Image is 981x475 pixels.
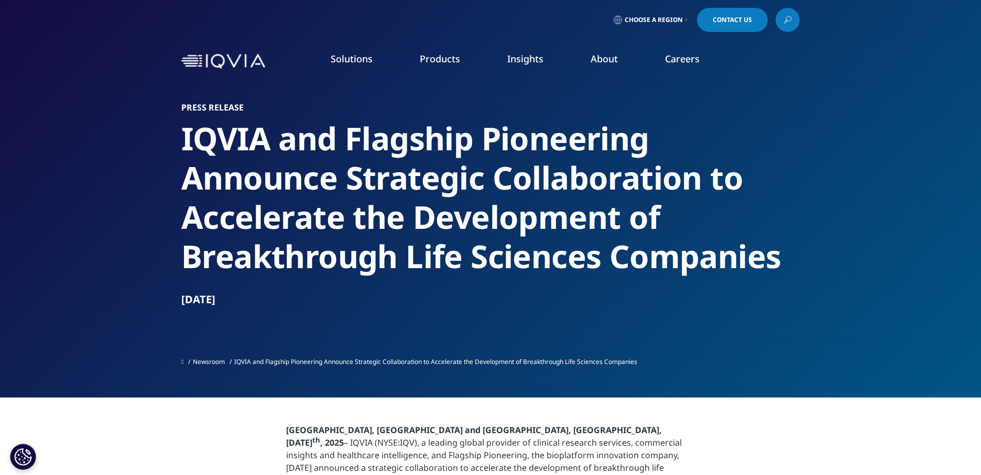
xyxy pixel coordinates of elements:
a: Insights [507,52,543,65]
span: Contact Us [713,17,752,23]
a: About [591,52,618,65]
nav: Primary [269,37,800,86]
span: IQVIA and Flagship Pioneering Announce Strategic Collaboration to Accelerate the Development of B... [234,357,637,366]
sup: th [312,435,320,445]
img: IQVIA Healthcare Information Technology and Pharma Clinical Research Company [181,54,265,69]
a: Contact Us [697,8,768,32]
a: Solutions [331,52,373,65]
h1: Press Release [181,102,800,113]
h2: IQVIA and Flagship Pioneering Announce Strategic Collaboration to Accelerate the Development of B... [181,119,800,276]
a: Careers [665,52,700,65]
a: Products [420,52,460,65]
span: Choose a Region [625,16,683,24]
a: Newsroom [193,357,225,366]
strong: [GEOGRAPHIC_DATA], [GEOGRAPHIC_DATA] and [GEOGRAPHIC_DATA], [GEOGRAPHIC_DATA], [DATE] , 2025 [286,424,662,448]
div: [DATE] [181,292,800,307]
button: Cookies Settings [10,444,36,470]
